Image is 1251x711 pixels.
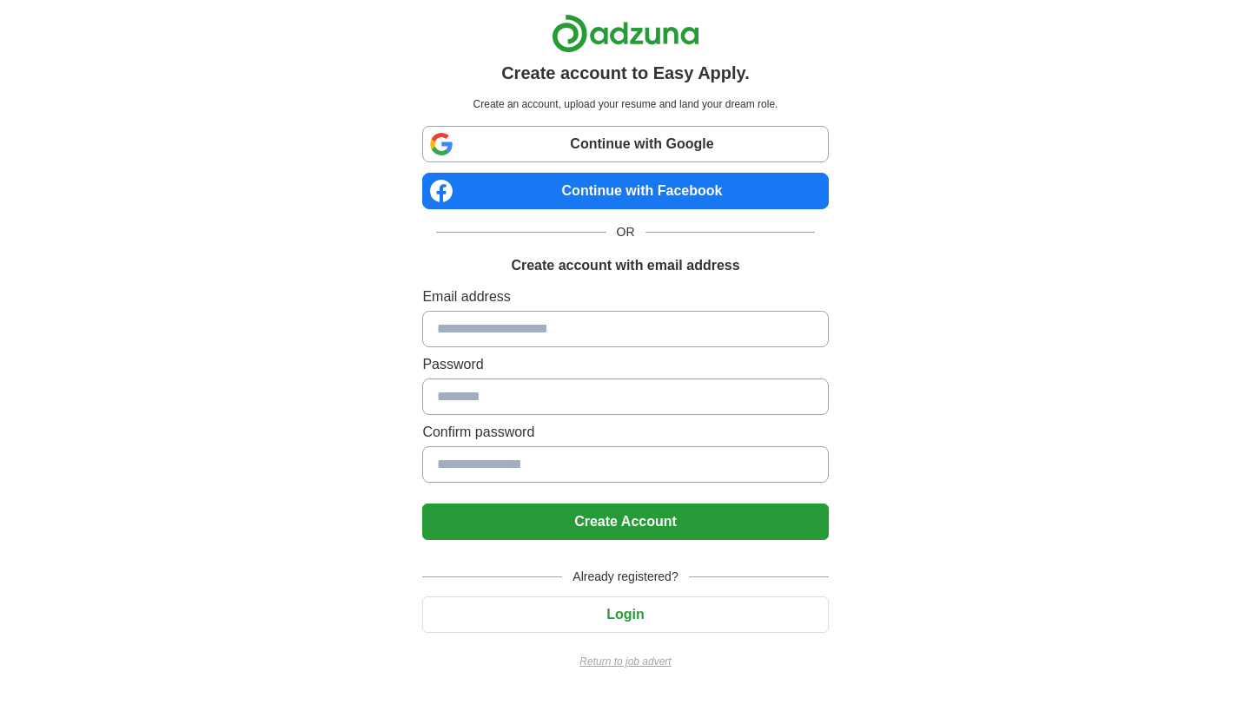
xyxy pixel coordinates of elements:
img: Adzuna logo [552,14,699,53]
label: Password [422,354,828,375]
button: Create Account [422,504,828,540]
a: Continue with Google [422,126,828,162]
a: Return to job advert [422,654,828,669]
a: Continue with Facebook [422,173,828,209]
h1: Create account with email address [511,255,739,276]
p: Create an account, upload your resume and land your dream role. [426,96,824,112]
span: OR [606,223,645,241]
h1: Create account to Easy Apply. [501,60,750,86]
button: Login [422,596,828,633]
label: Confirm password [422,422,828,443]
a: Login [422,607,828,622]
label: Email address [422,286,828,307]
span: Already registered? [562,568,688,586]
